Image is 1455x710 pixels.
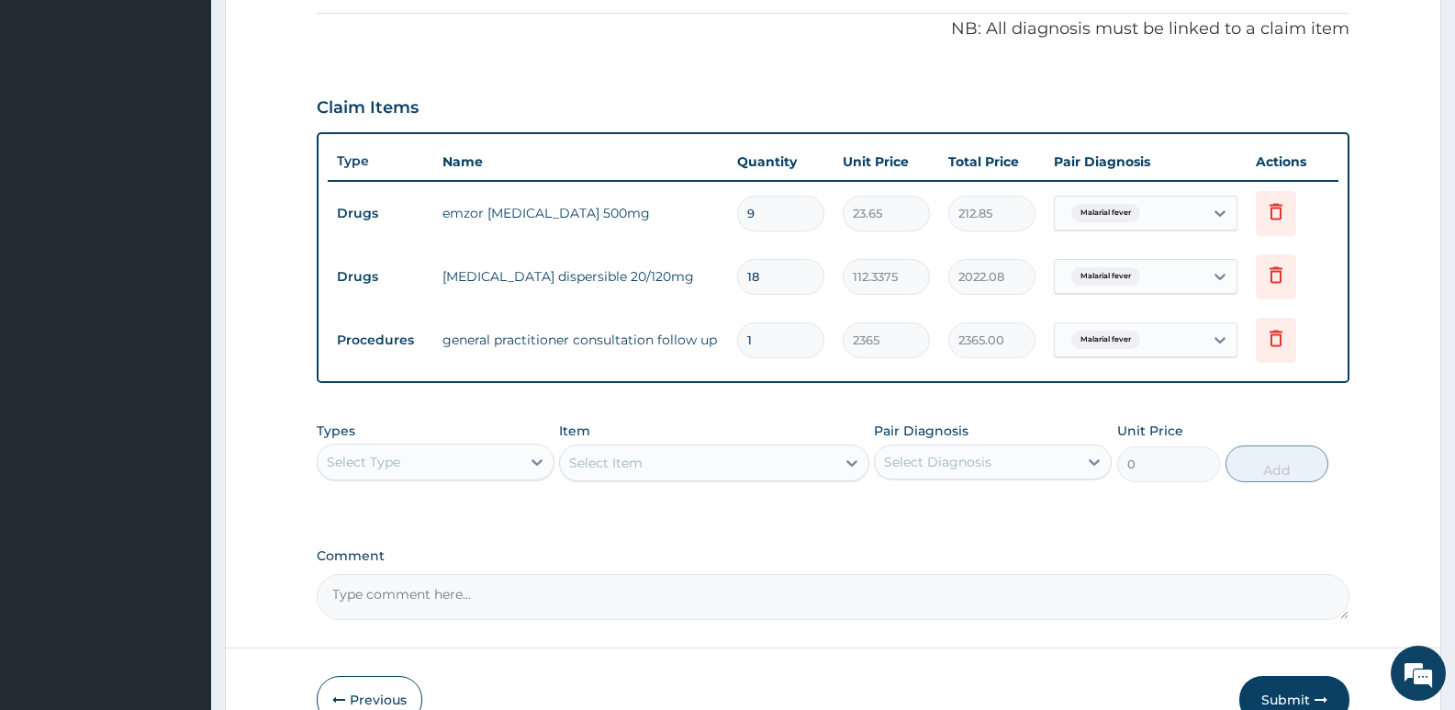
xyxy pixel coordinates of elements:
[317,17,1349,41] p: NB: All diagnosis must be linked to a claim item
[317,98,419,118] h3: Claim Items
[433,195,728,231] td: emzor [MEDICAL_DATA] 500mg
[317,548,1349,564] label: Comment
[559,422,590,440] label: Item
[1247,143,1338,180] th: Actions
[728,143,834,180] th: Quantity
[874,422,968,440] label: Pair Diagnosis
[106,231,253,417] span: We're online!
[1117,422,1183,440] label: Unit Price
[1071,267,1140,286] span: Malarial fever
[95,103,308,127] div: Chat with us now
[328,323,433,357] td: Procedures
[834,143,939,180] th: Unit Price
[301,9,345,53] div: Minimize live chat window
[433,143,728,180] th: Name
[328,197,433,231] td: Drugs
[884,453,991,471] div: Select Diagnosis
[1226,445,1328,482] button: Add
[433,321,728,358] td: general practitioner consultation follow up
[939,143,1045,180] th: Total Price
[327,453,400,471] div: Select Type
[1045,143,1247,180] th: Pair Diagnosis
[433,258,728,295] td: [MEDICAL_DATA] dispersible 20/120mg
[9,502,350,566] textarea: Type your message and hit 'Enter'
[328,144,433,178] th: Type
[328,260,433,294] td: Drugs
[34,92,74,138] img: d_794563401_company_1708531726252_794563401
[1071,204,1140,222] span: Malarial fever
[317,423,355,439] label: Types
[1071,331,1140,349] span: Malarial fever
